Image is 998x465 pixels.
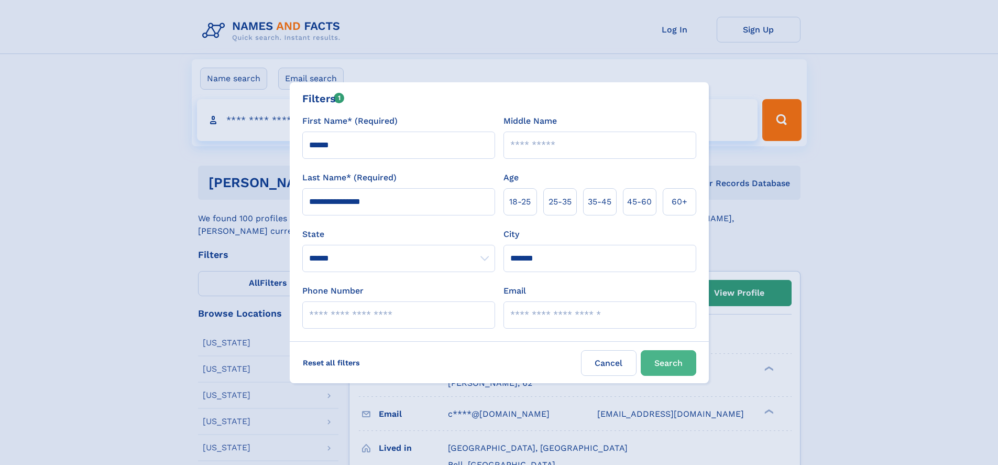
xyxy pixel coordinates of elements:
[302,228,495,241] label: State
[302,171,397,184] label: Last Name* (Required)
[503,115,557,127] label: Middle Name
[588,196,611,208] span: 35‑45
[509,196,531,208] span: 18‑25
[641,350,696,376] button: Search
[302,285,364,297] label: Phone Number
[503,228,519,241] label: City
[672,196,687,208] span: 60+
[302,91,345,106] div: Filters
[296,350,367,375] label: Reset all filters
[581,350,637,376] label: Cancel
[302,115,398,127] label: First Name* (Required)
[549,196,572,208] span: 25‑35
[503,171,519,184] label: Age
[627,196,652,208] span: 45‑60
[503,285,526,297] label: Email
